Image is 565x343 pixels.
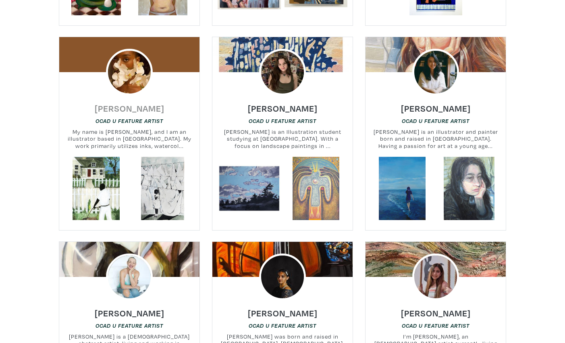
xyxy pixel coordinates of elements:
img: phpThumb.php [259,49,306,96]
em: OCAD U Feature Artist [96,322,163,329]
em: OCAD U Feature Artist [96,118,163,124]
a: OCAD U Feature Artist [249,322,316,329]
img: phpThumb.php [106,49,153,96]
a: [PERSON_NAME] [95,306,164,315]
h6: [PERSON_NAME] [401,308,471,318]
em: OCAD U Feature Artist [402,118,469,124]
a: [PERSON_NAME] [401,101,471,110]
a: OCAD U Feature Artist [249,117,316,125]
small: My name is [PERSON_NAME], and I am an illustrator based in [GEOGRAPHIC_DATA]. My work primarily u... [59,128,199,150]
a: [PERSON_NAME] [401,306,471,315]
h6: [PERSON_NAME] [248,308,318,318]
img: phpThumb.php [412,49,459,96]
img: phpThumb.php [259,254,306,300]
h6: [PERSON_NAME] [401,103,471,114]
em: OCAD U Feature Artist [249,322,316,329]
a: [PERSON_NAME] [248,101,318,110]
img: phpThumb.php [106,254,153,300]
h6: [PERSON_NAME] [248,103,318,114]
a: OCAD U Feature Artist [96,322,163,329]
a: [PERSON_NAME] [95,101,164,110]
img: phpThumb.php [412,254,459,300]
h6: [PERSON_NAME] [95,308,164,318]
em: OCAD U Feature Artist [249,118,316,124]
small: [PERSON_NAME] is an illustrator and painter born and raised in [GEOGRAPHIC_DATA]. Having a passio... [366,128,506,150]
a: OCAD U Feature Artist [402,322,469,329]
em: OCAD U Feature Artist [402,322,469,329]
a: OCAD U Feature Artist [402,117,469,125]
a: [PERSON_NAME] [248,306,318,315]
h6: [PERSON_NAME] [95,103,164,114]
a: OCAD U Feature Artist [96,117,163,125]
small: [PERSON_NAME] is an Illustration student studying at [GEOGRAPHIC_DATA]. With a focus on landscape... [212,128,353,150]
